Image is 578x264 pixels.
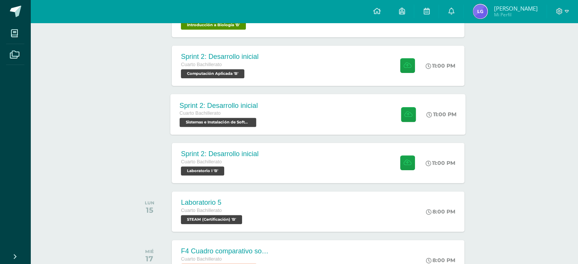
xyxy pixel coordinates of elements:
div: 11:00 PM [426,160,455,166]
div: 8:00 PM [426,257,455,264]
div: 17 [145,254,154,263]
div: F4 Cuadro comparativo sobre los tipos de Investigación [181,247,272,255]
span: Laboratorio I 'B' [181,166,224,175]
span: Cuarto Bachillerato [181,208,222,213]
div: 11:00 PM [427,111,457,118]
span: Cuarto Bachillerato [181,256,222,262]
span: Cuarto Bachillerato [181,62,222,67]
div: Sprint 2: Desarrollo inicial [181,150,258,158]
div: 15 [145,206,154,215]
span: Cuarto Bachillerato [180,111,221,116]
img: 353a631d0ccce050212a3567837c3e4e.png [473,4,488,19]
div: MIÉ [145,249,154,254]
span: Mi Perfil [494,11,537,18]
div: 11:00 PM [426,62,455,69]
span: Computación Aplicada 'B' [181,69,244,78]
div: Laboratorio 5 [181,199,244,207]
div: LUN [145,200,154,206]
span: Sistemas e Instalación de Software 'B' [180,118,257,127]
span: Cuarto Bachillerato [181,159,222,164]
div: 8:00 PM [426,208,455,215]
span: STEAM (Certificación) 'B' [181,215,242,224]
div: Sprint 2: Desarrollo inicial [181,53,258,61]
span: Introducción a Biología 'B' [181,21,246,30]
span: [PERSON_NAME] [494,5,537,12]
div: Sprint 2: Desarrollo inicial [180,101,258,109]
